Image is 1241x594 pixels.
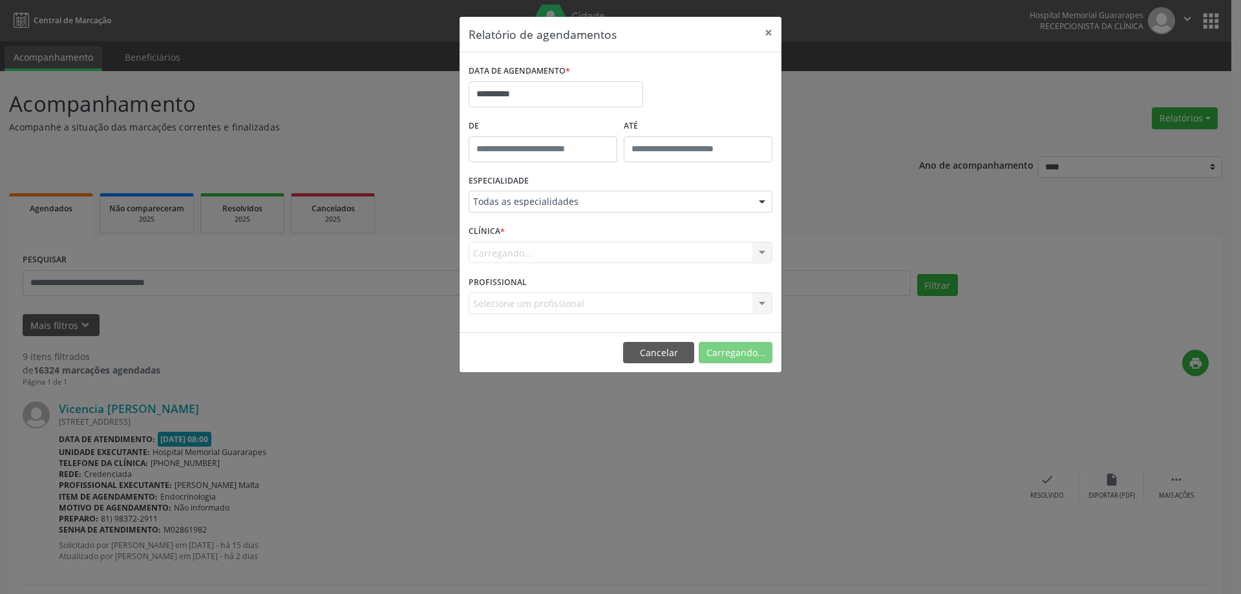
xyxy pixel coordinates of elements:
[469,171,529,191] label: ESPECIALIDADE
[469,116,617,136] label: De
[756,17,781,48] button: Close
[469,26,617,43] h5: Relatório de agendamentos
[473,195,746,208] span: Todas as especialidades
[469,61,570,81] label: DATA DE AGENDAMENTO
[624,116,772,136] label: ATÉ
